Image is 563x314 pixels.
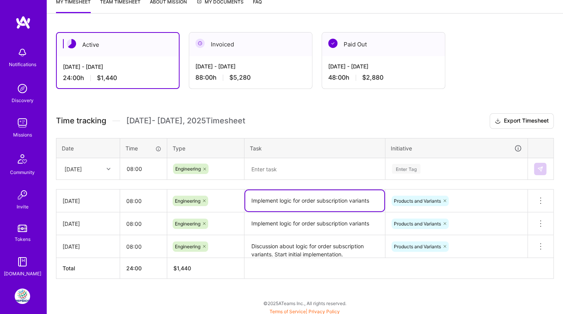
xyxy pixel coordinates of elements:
span: $2,880 [362,73,383,82]
span: [DATE] - [DATE] , 2025 Timesheet [126,116,245,126]
img: guide book [15,254,30,270]
span: $5,280 [229,73,251,82]
div: Tokens [15,235,31,243]
div: [DOMAIN_NAME] [4,270,41,278]
button: Export Timesheet [490,113,554,129]
div: Missions [13,131,32,139]
div: [DATE] - [DATE] [328,62,439,70]
div: 24:00 h [63,74,173,82]
div: Time [125,144,161,152]
div: Invoiced [189,32,312,56]
input: HH:MM [120,213,167,234]
div: 88:00 h [195,73,306,82]
img: discovery [15,81,30,96]
img: Paid Out [328,39,337,48]
img: Active [67,39,76,48]
div: Community [10,168,35,176]
div: Discovery [12,96,34,104]
span: Products and Variants [394,244,441,249]
span: $ 1,440 [173,265,191,271]
span: Products and Variants [394,221,441,227]
span: Engineering [175,198,200,204]
div: [DATE] [63,220,114,228]
textarea: Implement logic for order subscription variants [245,213,384,234]
img: Invite [15,187,30,203]
div: [DATE] [63,242,114,251]
div: Active [57,33,179,56]
div: © 2025 ATeams Inc., All rights reserved. [46,294,563,313]
div: Notifications [9,60,36,68]
th: 24:00 [120,258,167,279]
a: PepsiCo: eCommerce Elixir Development [13,288,32,304]
img: logo [15,15,31,29]
div: Invite [17,203,29,211]
img: PepsiCo: eCommerce Elixir Development [15,288,30,304]
input: HH:MM [120,191,167,211]
th: Type [167,138,244,158]
input: HH:MM [120,236,167,257]
th: Date [56,138,120,158]
div: Enter Tag [392,163,421,175]
span: Engineering [175,221,200,227]
img: Submit [537,166,543,172]
img: Invoiced [195,39,205,48]
textarea: Discussion about logic for order subscription variants. Start initial implementation. [245,236,384,257]
th: Total [56,258,120,279]
th: Task [244,138,385,158]
img: Community [13,150,32,168]
span: Engineering [175,244,200,249]
input: HH:MM [120,159,166,179]
span: $1,440 [97,74,117,82]
div: Paid Out [322,32,445,56]
span: Engineering [175,166,201,172]
img: bell [15,45,30,60]
div: [DATE] - [DATE] [195,62,306,70]
img: tokens [18,225,27,232]
div: 48:00 h [328,73,439,82]
div: Initiative [391,144,522,153]
div: [DATE] - [DATE] [63,63,173,71]
img: teamwork [15,115,30,131]
i: icon Chevron [107,167,110,171]
span: Time tracking [56,116,106,126]
div: [DATE] [64,165,82,173]
textarea: Implement logic for order subscription variants [245,190,384,211]
div: [DATE] [63,197,114,205]
span: Products and Variants [394,198,441,204]
i: icon Download [495,117,501,125]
